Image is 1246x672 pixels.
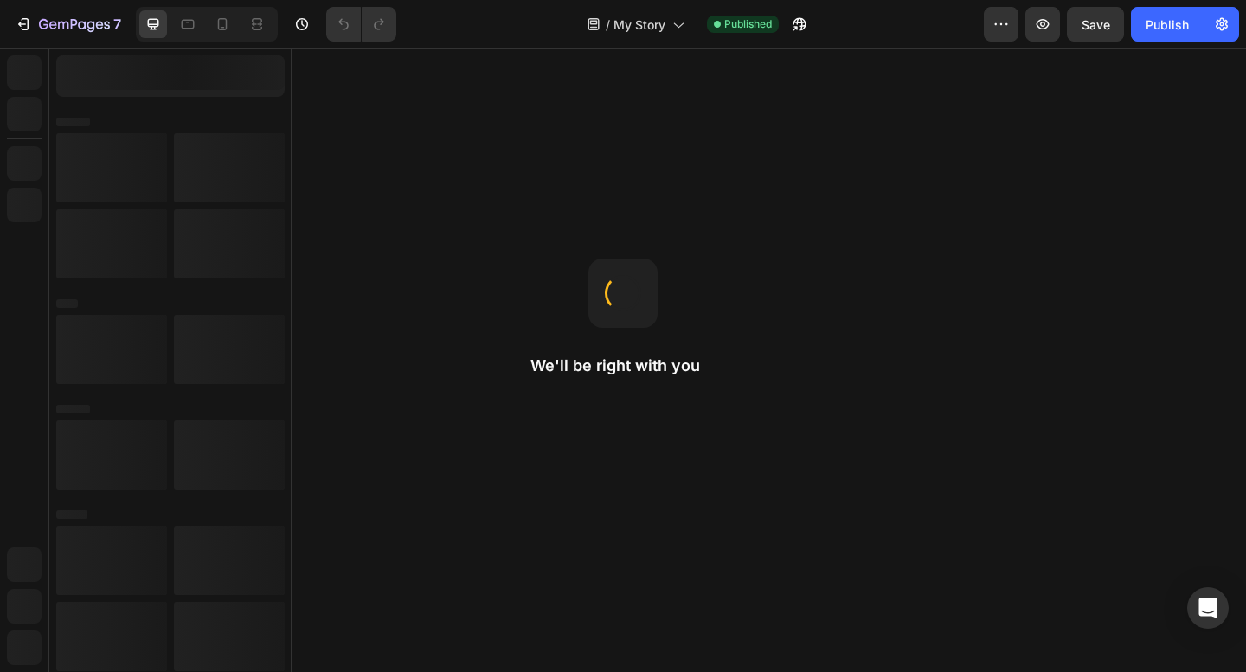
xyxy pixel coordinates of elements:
[1067,7,1124,42] button: Save
[1187,587,1229,629] div: Open Intercom Messenger
[1131,7,1204,42] button: Publish
[530,355,716,376] h2: We'll be right with you
[613,16,665,34] span: My Story
[326,7,396,42] div: Undo/Redo
[7,7,129,42] button: 7
[1082,17,1110,32] span: Save
[1146,16,1189,34] div: Publish
[113,14,121,35] p: 7
[606,16,610,34] span: /
[724,16,772,32] span: Published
